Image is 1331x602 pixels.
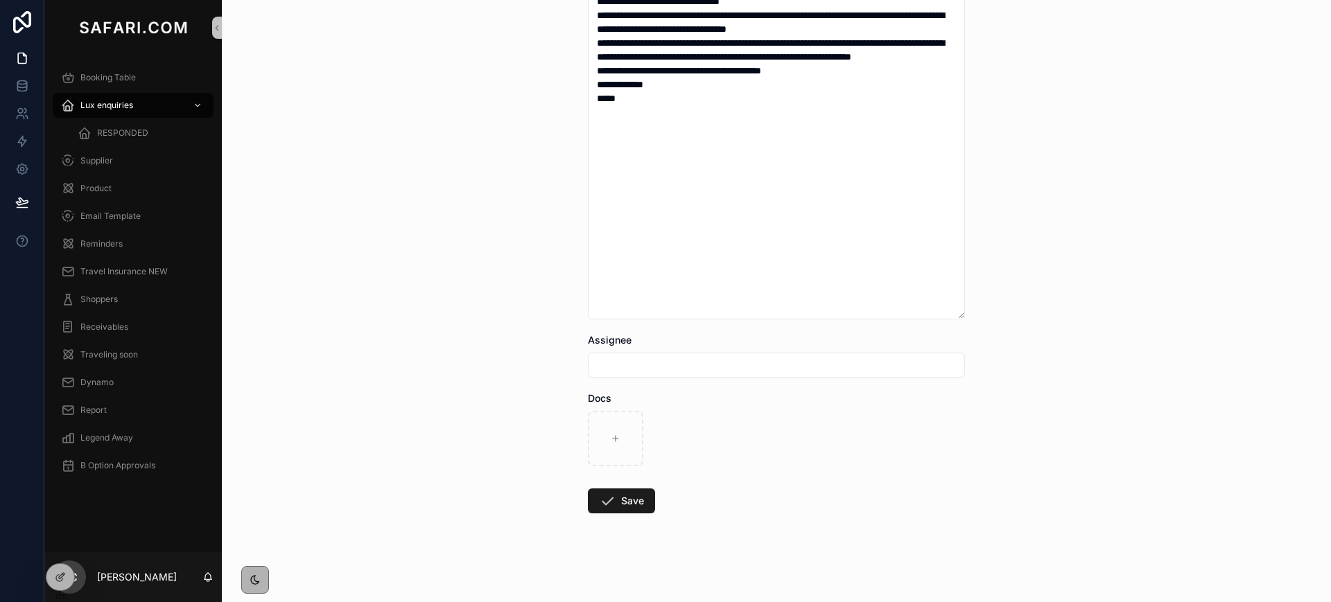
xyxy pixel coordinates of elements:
[53,231,214,256] a: Reminders
[53,342,214,367] a: Traveling soon
[44,55,222,496] div: scrollable content
[53,370,214,395] a: Dynamo
[53,176,214,201] a: Product
[588,334,632,346] span: Assignee
[97,127,148,139] span: RESPONDED
[588,392,611,404] span: Docs
[80,211,141,222] span: Email Template
[53,398,214,423] a: Report
[80,238,123,249] span: Reminders
[97,570,177,584] p: [PERSON_NAME]
[80,100,133,111] span: Lux enquiries
[80,460,155,471] span: B Option Approvals
[69,121,214,145] a: RESPONDED
[53,65,214,90] a: Booking Table
[80,377,114,388] span: Dynamo
[80,183,112,194] span: Product
[53,204,214,229] a: Email Template
[53,315,214,339] a: Receivables
[53,93,214,118] a: Lux enquiries
[80,155,113,166] span: Supplier
[588,488,655,513] button: Save
[53,259,214,284] a: Travel Insurance NEW
[80,405,107,416] span: Report
[80,321,128,333] span: Receivables
[80,72,136,83] span: Booking Table
[53,287,214,312] a: Shoppers
[80,349,138,360] span: Traveling soon
[53,148,214,173] a: Supplier
[76,17,190,39] img: App logo
[53,453,214,478] a: B Option Approvals
[80,266,168,277] span: Travel Insurance NEW
[53,425,214,450] a: Legend Away
[80,432,133,443] span: Legend Away
[80,294,118,305] span: Shoppers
